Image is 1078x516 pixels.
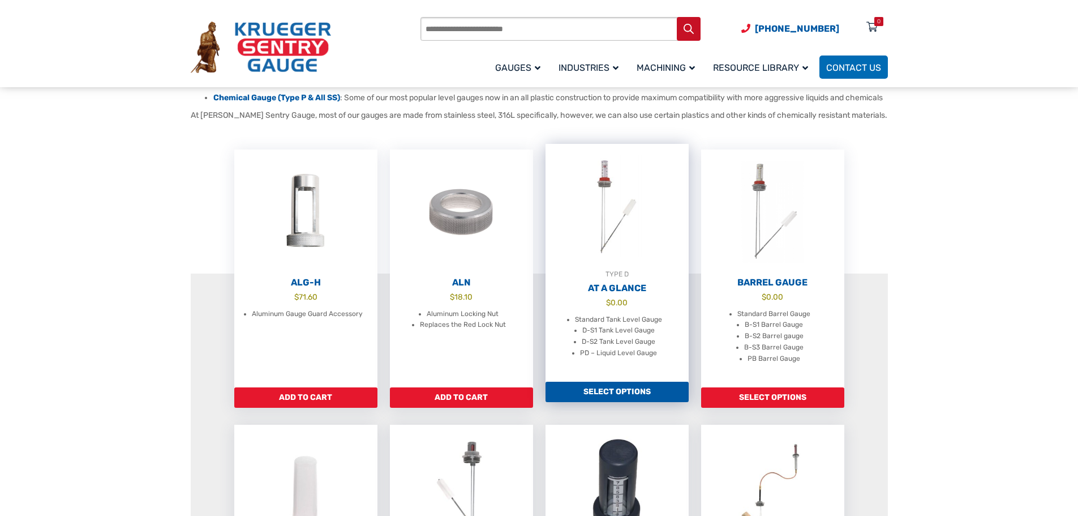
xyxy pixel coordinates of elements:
a: ALN $18.10 Aluminum Locking Nut Replaces the Red Lock Nut [390,150,533,387]
li: Replaces the Red Lock Nut [420,319,506,331]
bdi: 71.60 [294,292,317,301]
li: : Some of our most popular level gauges now in an all plastic construction to provide maximum com... [213,92,888,104]
a: Contact Us [819,56,888,79]
a: Add to cart: “ALG-H” [234,387,377,408]
img: ALN [390,150,533,274]
li: Aluminum Gauge Guard Accessory [252,309,363,320]
img: Barrel Gauge [701,150,844,274]
bdi: 0.00 [606,298,628,307]
a: Industries [552,54,630,80]
li: B-S2 Barrel gauge [745,331,804,342]
li: D-S1 Tank Level Gauge [582,325,655,336]
li: PB Barrel Gauge [748,353,800,365]
span: Resource Library [713,62,808,73]
a: Machining [630,54,706,80]
a: Chemical Gauge (Type P & All SS) [213,93,340,103]
img: At A Glance [546,144,689,268]
span: $ [762,292,766,301]
li: Standard Tank Level Gauge [575,314,662,326]
a: Resource Library [706,54,819,80]
img: ALG-OF [234,150,377,274]
a: Add to cart: “At A Glance” [546,382,689,402]
a: Add to cart: “Barrel Gauge” [701,387,844,408]
h2: ALG-H [234,277,377,288]
span: Machining [637,62,695,73]
a: Add to cart: “ALN” [390,387,533,408]
span: [PHONE_NUMBER] [755,23,839,34]
li: Aluminum Locking Nut [427,309,499,320]
div: 0 [877,17,881,26]
a: Gauges [488,54,552,80]
span: $ [450,292,454,301]
a: ALG-H $71.60 Aluminum Gauge Guard Accessory [234,150,377,387]
img: Krueger Sentry Gauge [191,22,331,74]
p: At [PERSON_NAME] Sentry Gauge, most of our gauges are made from stainless steel, 316L specificall... [191,109,888,121]
h2: Barrel Gauge [701,277,844,288]
a: Phone Number (920) 434-8860 [741,22,839,36]
a: Barrel Gauge $0.00 Standard Barrel Gauge B-S1 Barrel Gauge B-S2 Barrel gauge B-S3 Barrel Gauge PB... [701,150,844,387]
li: B-S3 Barrel Gauge [744,342,804,353]
span: $ [606,298,611,307]
bdi: 0.00 [762,292,783,301]
span: Contact Us [826,62,881,73]
a: TYPE DAt A Glance $0.00 Standard Tank Level Gauge D-S1 Tank Level Gauge D-S2 Tank Level Gauge PD ... [546,144,689,382]
bdi: 18.10 [450,292,473,301]
span: Gauges [495,62,540,73]
h2: At A Glance [546,283,689,294]
li: D-S2 Tank Level Gauge [582,336,655,348]
h2: ALN [390,277,533,288]
li: Standard Barrel Gauge [737,309,810,320]
span: Industries [559,62,619,73]
span: $ [294,292,299,301]
div: TYPE D [546,268,689,280]
li: B-S1 Barrel Gauge [745,319,803,331]
li: PD – Liquid Level Gauge [580,348,657,359]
